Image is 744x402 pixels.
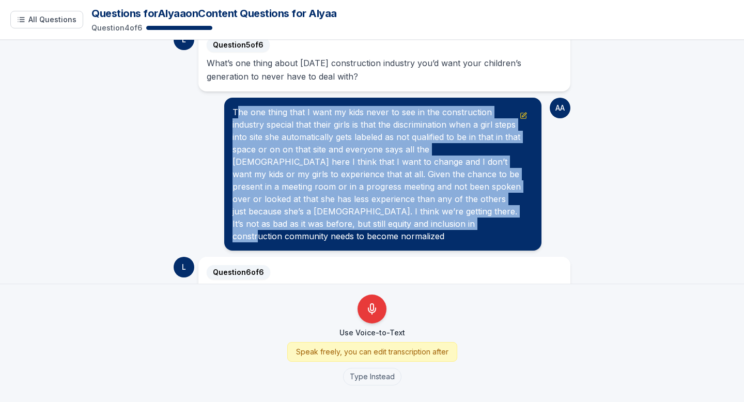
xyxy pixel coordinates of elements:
p: Question 4 of 6 [91,23,142,33]
button: Use Voice-to-Text [358,295,386,323]
span: Question 5 of 6 [207,38,270,52]
span: Question 6 of 6 [207,265,270,280]
span: All Questions [28,14,76,25]
button: Show all questions [10,11,83,28]
div: What’s one thing about [DATE] construction industry you’d want your children’s generation to neve... [207,56,562,83]
div: Speak freely, you can edit transcription after [287,342,457,362]
button: Type Instead [343,368,401,385]
h1: Questions for Alyaa on Content Questions for Alyaa [91,6,734,21]
p: Use Voice-to-Text [339,328,405,338]
button: Edit message [518,110,529,121]
div: L [174,29,194,50]
div: AA [550,98,570,118]
div: The one thing that I want my kids never to see in the construction industry special that their gi... [233,106,533,242]
div: L [174,257,194,277]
